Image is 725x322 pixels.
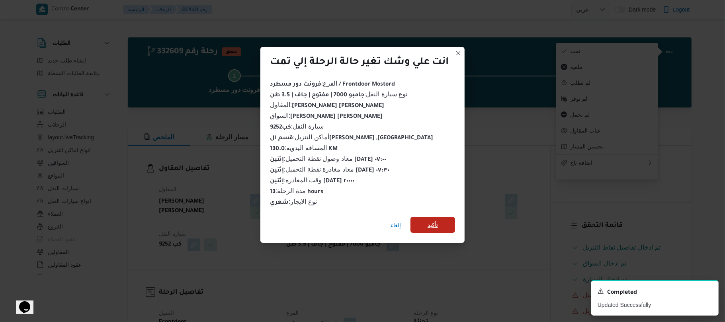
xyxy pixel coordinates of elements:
button: تأكيد [410,217,455,233]
b: [PERSON_NAME] [PERSON_NAME] [292,103,384,109]
b: إثنين [DATE] ٠٧:٣٠ [270,168,389,174]
div: Notification [598,287,712,298]
span: تأكيد [428,220,438,230]
button: Closes this modal window [453,49,463,58]
b: شهري [270,200,289,206]
span: نوع الايجار : [270,198,317,205]
b: كب9252 [270,125,291,131]
span: المقاول : [270,101,384,108]
span: Completed [607,288,637,298]
span: سيارة النقل : [270,123,324,130]
span: وقت المغادره : [270,177,354,183]
span: السواق : [270,112,383,119]
span: المسافه اليدويه : [270,144,338,151]
p: Updated Successfully [598,301,712,309]
div: انت علي وشك تغير حالة الرحلة إلي تمت [270,57,449,69]
iframe: chat widget [8,290,33,314]
button: إلغاء [387,217,404,233]
b: [PERSON_NAME] [PERSON_NAME] [290,114,383,120]
b: قسم ال[PERSON_NAME] ,[GEOGRAPHIC_DATA] [270,135,433,142]
span: نوع سيارة النقل : [270,91,407,98]
b: إثنين [DATE] ٢٠:٠٠ [270,178,354,185]
span: أماكن التنزيل : [270,134,433,141]
span: معاد مغادرة نقطة التحميل : [270,166,389,173]
b: 13 hours [270,189,323,195]
b: جامبو 7000 | مفتوح | جاف | 3.5 طن [270,92,364,99]
span: الفرع : [270,80,395,87]
b: فرونت دور مسطرد / Frontdoor Mostord [270,82,395,88]
span: معاد وصول نقطة التحميل : [270,155,386,162]
b: إثنين [DATE] ٠٧:٠٠ [270,157,386,163]
span: إلغاء [391,221,401,230]
b: 130.0 KM [270,146,338,152]
span: مدة الرحلة : [270,187,323,194]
